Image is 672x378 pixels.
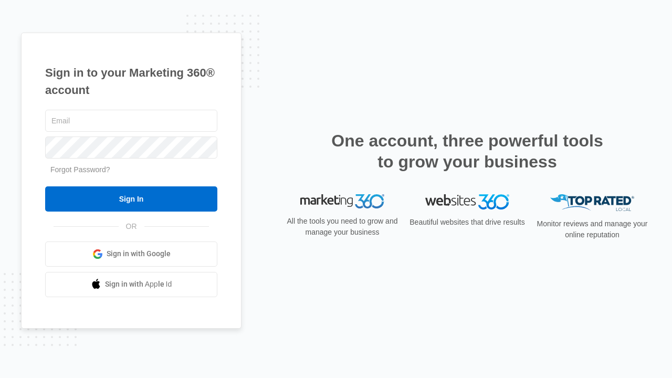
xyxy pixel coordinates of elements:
[328,130,606,172] h2: One account, three powerful tools to grow your business
[45,64,217,99] h1: Sign in to your Marketing 360® account
[45,186,217,212] input: Sign In
[550,194,634,212] img: Top Rated Local
[408,217,526,228] p: Beautiful websites that drive results
[105,279,172,290] span: Sign in with Apple Id
[107,248,171,259] span: Sign in with Google
[283,216,401,238] p: All the tools you need to grow and manage your business
[425,194,509,209] img: Websites 360
[119,221,144,232] span: OR
[50,165,110,174] a: Forgot Password?
[533,218,651,240] p: Monitor reviews and manage your online reputation
[300,194,384,209] img: Marketing 360
[45,241,217,267] a: Sign in with Google
[45,110,217,132] input: Email
[45,272,217,297] a: Sign in with Apple Id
